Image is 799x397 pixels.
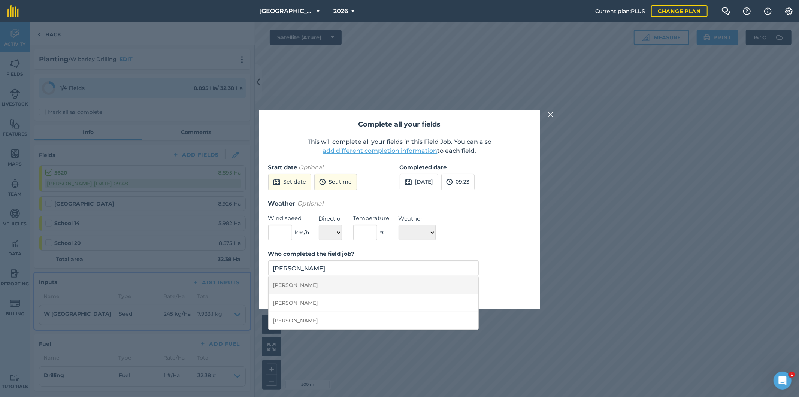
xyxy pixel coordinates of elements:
[400,164,447,171] strong: Completed date
[784,7,793,15] img: A cog icon
[268,137,531,155] p: This will complete all your fields in this Field Job. You can also to each field.
[295,228,310,237] span: km/h
[441,174,475,190] button: 09:23
[7,5,19,17] img: fieldmargin Logo
[721,7,730,15] img: Two speech bubbles overlapping with the left bubble in the forefront
[319,214,344,223] label: Direction
[268,250,355,257] strong: Who completed the field job?
[319,178,326,187] img: svg+xml;base64,PD94bWwgdmVyc2lvbj0iMS4wIiBlbmNvZGluZz0idXRmLTgiPz4KPCEtLSBHZW5lcmF0b3I6IEFkb2JlIE...
[446,178,453,187] img: svg+xml;base64,PD94bWwgdmVyc2lvbj0iMS4wIiBlbmNvZGluZz0idXRmLTgiPz4KPCEtLSBHZW5lcmF0b3I6IEFkb2JlIE...
[764,7,772,16] img: svg+xml;base64,PHN2ZyB4bWxucz0iaHR0cDovL3d3dy53My5vcmcvMjAwMC9zdmciIHdpZHRoPSIxNyIgaGVpZ2h0PSIxNy...
[269,294,479,312] li: [PERSON_NAME]
[651,5,708,17] a: Change plan
[405,178,412,187] img: svg+xml;base64,PD94bWwgdmVyc2lvbj0iMS4wIiBlbmNvZGluZz0idXRmLTgiPz4KPCEtLSBHZW5lcmF0b3I6IEFkb2JlIE...
[314,174,357,190] button: Set time
[273,178,281,187] img: svg+xml;base64,PD94bWwgdmVyc2lvbj0iMS4wIiBlbmNvZGluZz0idXRmLTgiPz4KPCEtLSBHZW5lcmF0b3I6IEFkb2JlIE...
[268,214,310,223] label: Wind speed
[297,200,324,207] em: Optional
[323,146,438,155] button: add different completion information
[269,276,479,294] li: [PERSON_NAME]
[400,174,438,190] button: [DATE]
[268,164,297,171] strong: Start date
[268,199,531,209] h3: Weather
[353,214,390,223] label: Temperature
[789,372,795,378] span: 1
[333,7,348,16] span: 2026
[774,372,792,390] iframe: Intercom live chat
[380,228,386,237] span: ° C
[742,7,751,15] img: A question mark icon
[268,119,531,130] h2: Complete all your fields
[268,174,311,190] button: Set date
[260,7,314,16] span: [GEOGRAPHIC_DATA]
[595,7,645,15] span: Current plan : PLUS
[399,214,436,223] label: Weather
[547,110,554,119] img: svg+xml;base64,PHN2ZyB4bWxucz0iaHR0cDovL3d3dy53My5vcmcvMjAwMC9zdmciIHdpZHRoPSIyMiIgaGVpZ2h0PSIzMC...
[299,164,324,171] em: Optional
